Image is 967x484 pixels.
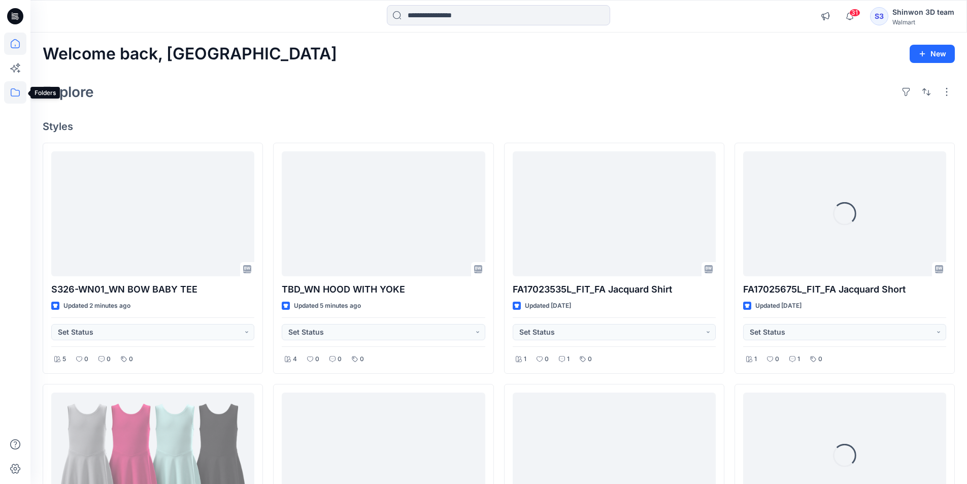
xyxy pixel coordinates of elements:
p: FA17025675L_FIT_FA Jacquard Short [743,282,946,297]
p: 1 [524,354,526,365]
p: Updated [DATE] [755,301,802,311]
p: 0 [588,354,592,365]
div: S3 [870,7,888,25]
p: 0 [107,354,111,365]
p: 1 [797,354,800,365]
p: Updated 2 minutes ago [63,301,130,311]
p: FA17023535L_FIT_FA Jacquard Shirt [513,282,716,297]
a: FA17023535L_FIT_FA Jacquard Shirt [513,151,716,277]
p: 0 [360,354,364,365]
a: TBD_WN HOOD WITH YOKE [282,151,485,277]
p: TBD_WN HOOD WITH YOKE [282,282,485,297]
p: 0 [315,354,319,365]
p: 0 [129,354,133,365]
p: 0 [84,354,88,365]
p: 5 [62,354,66,365]
p: 0 [775,354,779,365]
div: Walmart [892,18,954,26]
p: 1 [567,354,570,365]
div: Shinwon 3D team [892,6,954,18]
p: 0 [338,354,342,365]
p: 4 [293,354,297,365]
p: Updated 5 minutes ago [294,301,361,311]
a: S326-WN01_WN BOW BABY TEE [51,151,254,277]
h2: Welcome back, [GEOGRAPHIC_DATA] [43,45,337,63]
p: 0 [545,354,549,365]
p: 0 [818,354,822,365]
h2: Explore [43,84,94,100]
h4: Styles [43,120,955,133]
p: 1 [754,354,757,365]
span: 31 [849,9,860,17]
button: New [910,45,955,63]
p: S326-WN01_WN BOW BABY TEE [51,282,254,297]
p: Updated [DATE] [525,301,571,311]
